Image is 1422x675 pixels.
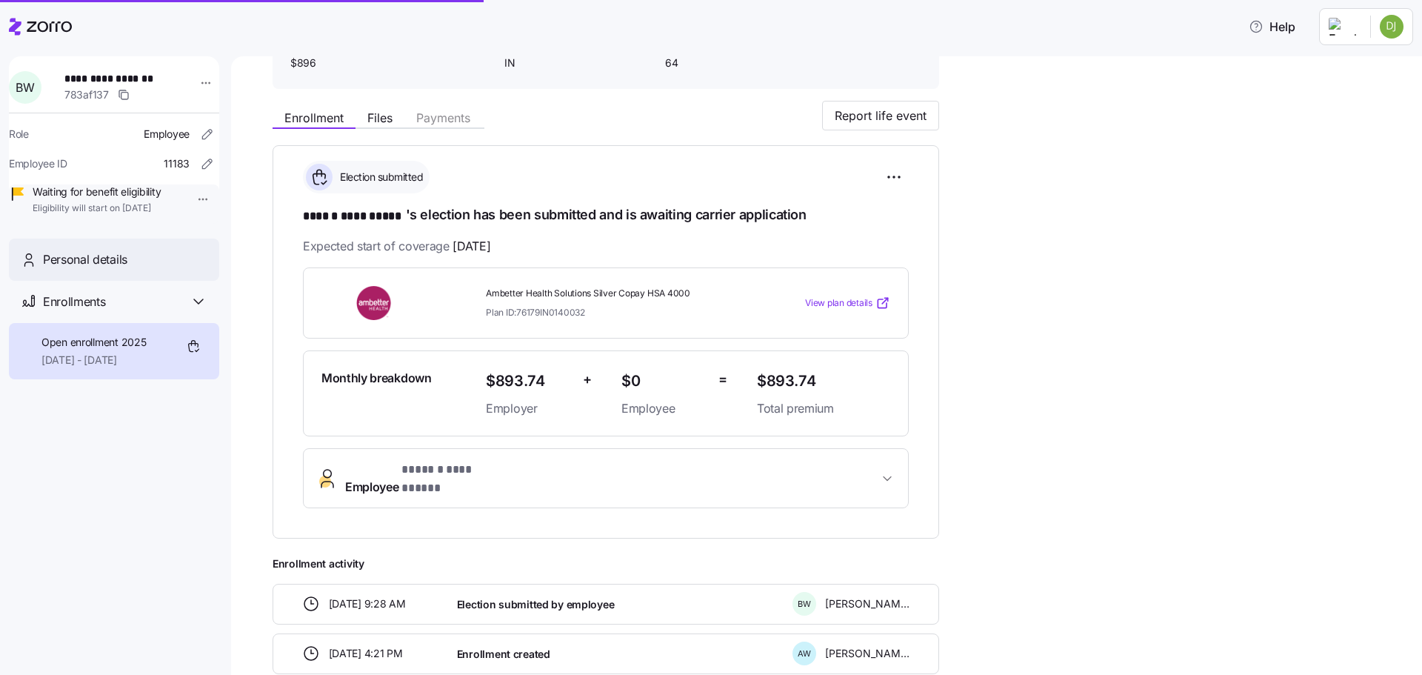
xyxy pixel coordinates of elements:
[9,127,29,142] span: Role
[825,646,909,661] span: [PERSON_NAME]
[718,369,727,390] span: =
[144,127,190,142] span: Employee
[284,112,344,124] span: Enrollment
[16,82,34,93] span: B W
[164,156,190,171] span: 11183
[41,335,146,350] span: Open enrollment 2025
[290,56,493,70] span: $896
[43,250,127,269] span: Personal details
[583,369,592,390] span: +
[321,369,432,388] span: Monthly breakdown
[329,646,403,661] span: [DATE] 4:21 PM
[1329,18,1358,36] img: Employer logo
[303,237,490,256] span: Expected start of coverage
[504,56,653,70] span: IN
[757,369,890,393] span: $893.74
[798,600,811,608] span: B W
[486,287,745,300] span: Ambetter Health Solutions Silver Copay HSA 4000
[1380,15,1403,39] img: ebbf617f566908890dfd872f8ec40b3c
[835,107,927,124] span: Report life event
[43,293,105,311] span: Enrollments
[1237,12,1307,41] button: Help
[9,156,67,171] span: Employee ID
[798,650,811,658] span: A W
[345,461,510,496] span: Employee
[822,101,939,130] button: Report life event
[621,369,707,393] span: $0
[329,596,406,611] span: [DATE] 9:28 AM
[367,112,393,124] span: Files
[416,112,470,124] span: Payments
[621,399,707,418] span: Employee
[453,237,490,256] span: [DATE]
[303,205,909,226] h1: 's election has been submitted and is awaiting carrier application
[64,87,109,102] span: 783af137
[321,286,428,320] img: Ambetter
[33,184,161,199] span: Waiting for benefit eligibility
[825,596,909,611] span: [PERSON_NAME]
[665,56,814,70] span: 64
[33,202,161,215] span: Eligibility will start on [DATE]
[41,353,146,368] span: [DATE] - [DATE]
[1249,18,1295,36] span: Help
[805,296,872,310] span: View plan details
[336,170,423,184] span: Election submitted
[273,556,939,571] span: Enrollment activity
[486,306,585,319] span: Plan ID: 76179IN0140032
[457,597,615,612] span: Election submitted by employee
[486,399,571,418] span: Employer
[486,369,571,393] span: $893.74
[457,647,550,662] span: Enrollment created
[805,296,890,310] a: View plan details
[757,399,890,418] span: Total premium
